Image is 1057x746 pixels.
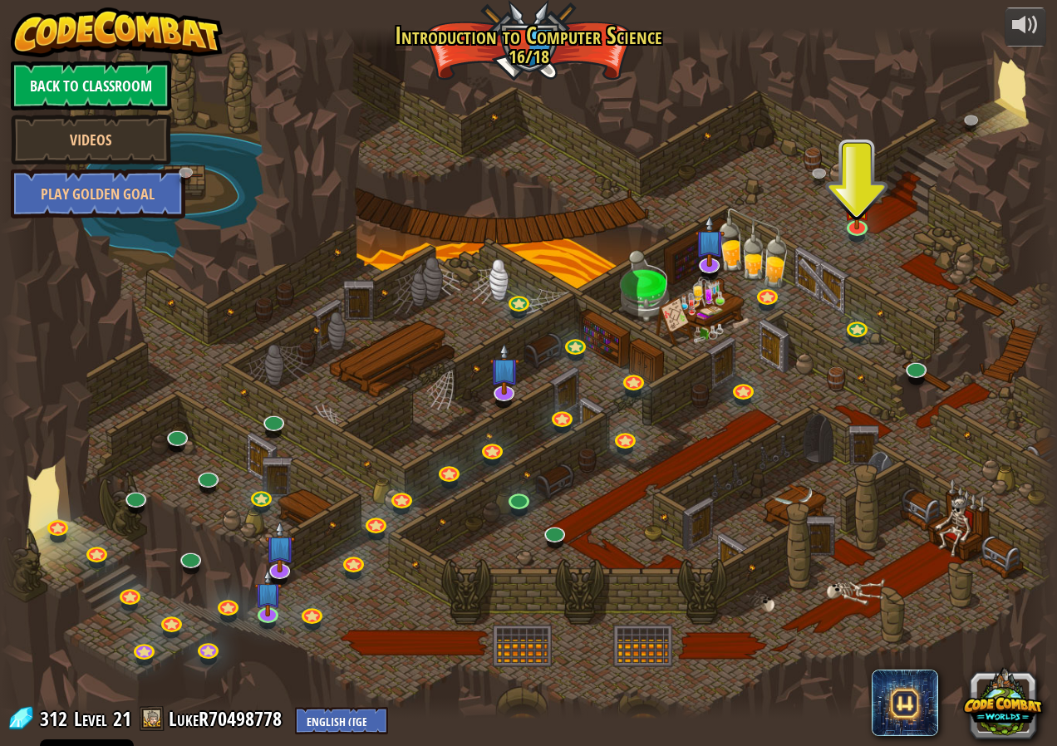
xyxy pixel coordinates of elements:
[843,182,871,229] img: level-banner-started.png
[489,343,519,395] img: level-banner-unstarted-subscriber.png
[113,705,131,732] span: 21
[11,61,171,110] a: Back to Classroom
[695,215,725,267] img: level-banner-unstarted-subscriber.png
[11,169,185,218] a: Play Golden Goal
[264,521,294,573] img: level-banner-unstarted-subscriber.png
[40,705,72,732] span: 312
[254,570,282,617] img: level-banner-unstarted-subscriber.png
[11,115,171,164] a: Videos
[169,705,287,732] a: LukeR70498778
[1005,7,1046,47] button: Adjust volume
[11,7,224,57] img: CodeCombat - Learn how to code by playing a game
[74,705,107,733] span: Level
